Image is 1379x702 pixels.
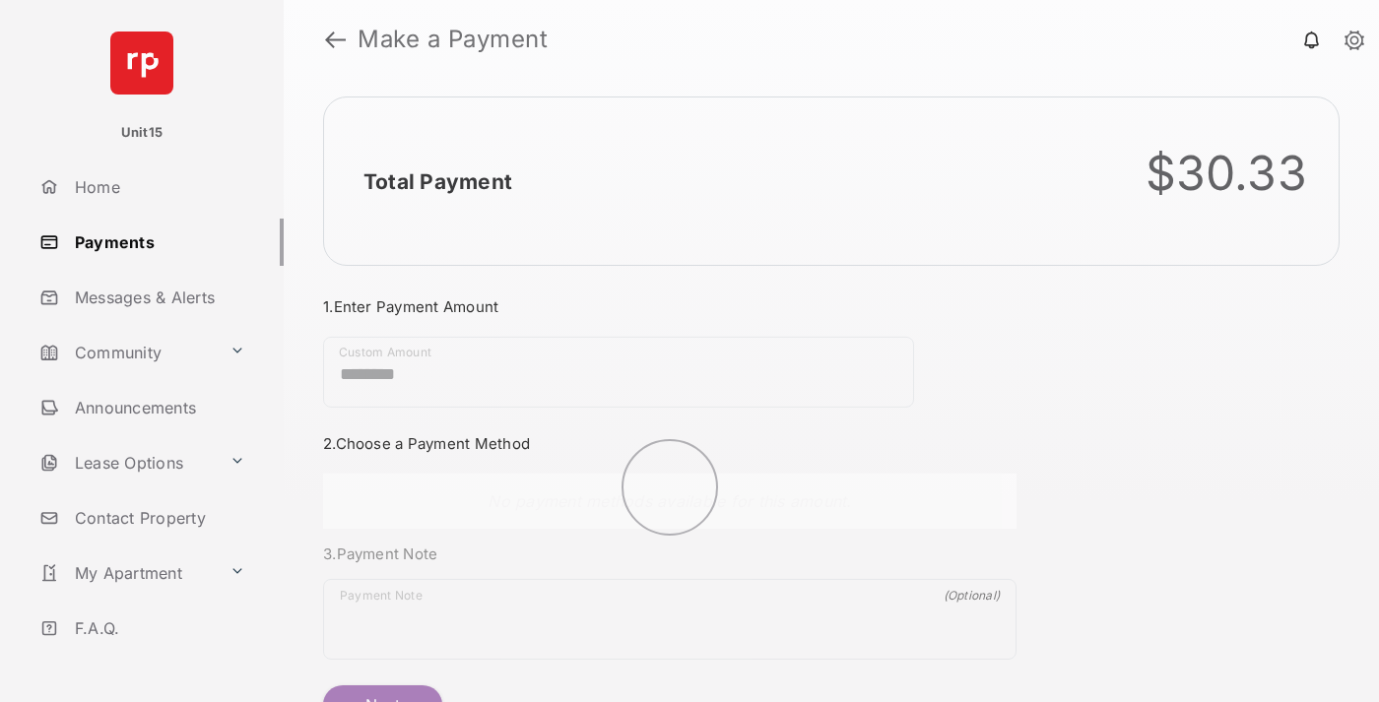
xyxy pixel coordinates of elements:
a: Announcements [32,384,284,431]
a: Contact Property [32,494,284,542]
p: Unit15 [121,123,164,143]
a: Payments [32,219,284,266]
a: Community [32,329,222,376]
div: $30.33 [1146,145,1308,202]
h3: 1. Enter Payment Amount [323,297,1017,316]
h3: 2. Choose a Payment Method [323,434,1017,453]
img: svg+xml;base64,PHN2ZyB4bWxucz0iaHR0cDovL3d3dy53My5vcmcvMjAwMC9zdmciIHdpZHRoPSI2NCIgaGVpZ2h0PSI2NC... [110,32,173,95]
a: My Apartment [32,549,222,597]
strong: Make a Payment [358,28,548,51]
a: Home [32,163,284,211]
a: F.A.Q. [32,605,284,652]
h2: Total Payment [363,169,512,194]
a: Lease Options [32,439,222,486]
a: Messages & Alerts [32,274,284,321]
h3: 3. Payment Note [323,544,1017,563]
